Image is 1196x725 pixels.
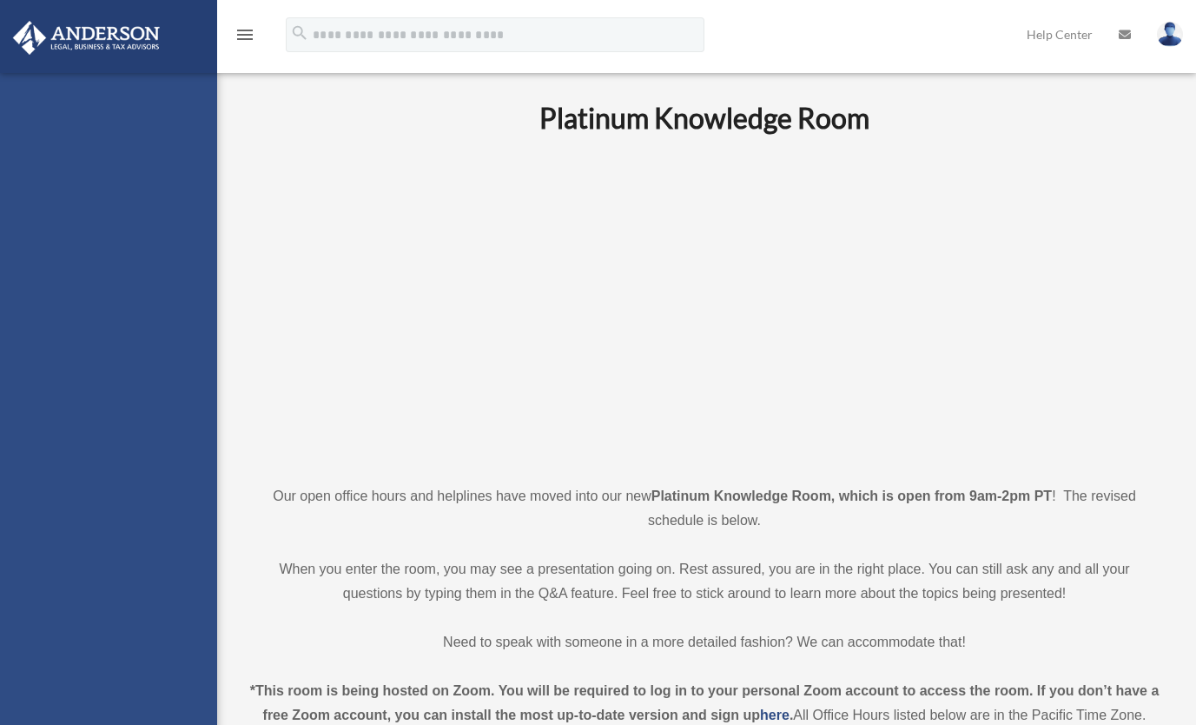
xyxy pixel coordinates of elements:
[1157,22,1183,47] img: User Pic
[248,557,1161,606] p: When you enter the room, you may see a presentation going on. Rest assured, you are in the right ...
[760,708,790,722] a: here
[651,489,1052,503] strong: Platinum Knowledge Room, which is open from 9am-2pm PT
[790,708,793,722] strong: .
[444,158,965,452] iframe: 231110_Toby_KnowledgeRoom
[248,630,1161,655] p: Need to speak with someone in a more detailed fashion? We can accommodate that!
[235,30,255,45] a: menu
[250,683,1160,722] strong: *This room is being hosted on Zoom. You will be required to log in to your personal Zoom account ...
[290,23,309,43] i: search
[235,24,255,45] i: menu
[248,484,1161,533] p: Our open office hours and helplines have moved into our new ! The revised schedule is below.
[8,21,165,55] img: Anderson Advisors Platinum Portal
[539,101,869,135] b: Platinum Knowledge Room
